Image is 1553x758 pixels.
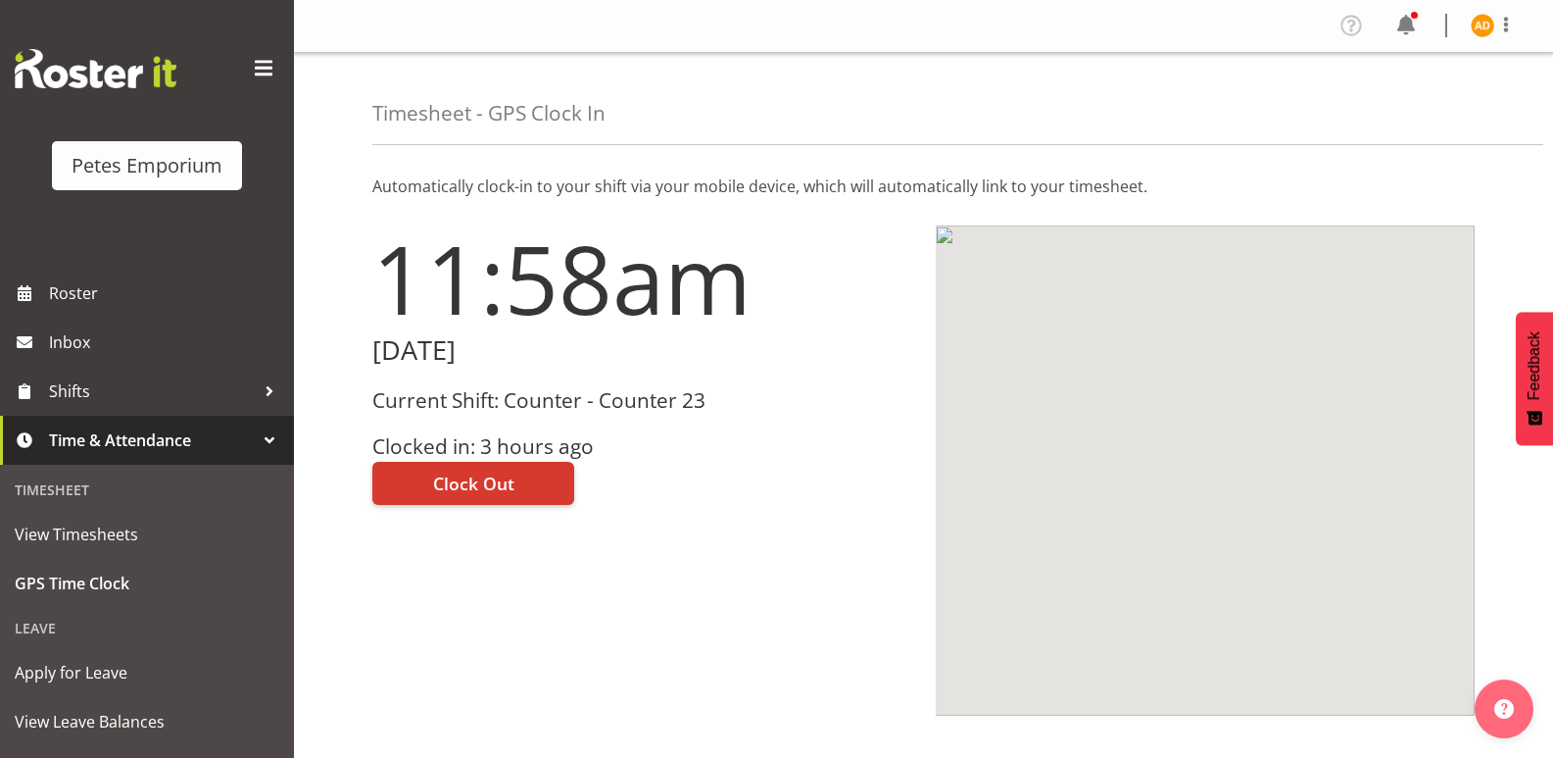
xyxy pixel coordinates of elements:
a: View Timesheets [5,510,289,559]
h1: 11:58am [372,226,912,331]
h3: Clocked in: 3 hours ago [372,435,912,458]
h4: Timesheet - GPS Clock In [372,102,606,125]
span: Roster [49,278,284,308]
span: GPS Time Clock [15,569,279,598]
span: View Timesheets [15,520,279,549]
span: View Leave Balances [15,707,279,736]
button: Feedback - Show survey [1516,312,1553,445]
span: Time & Attendance [49,426,255,455]
img: help-xxl-2.png [1494,699,1514,719]
div: Leave [5,608,289,648]
a: GPS Time Clock [5,559,289,608]
img: amelia-denz7002.jpg [1471,14,1494,37]
div: Timesheet [5,470,289,510]
p: Automatically clock-in to your shift via your mobile device, which will automatically link to you... [372,175,1475,198]
h3: Current Shift: Counter - Counter 23 [372,389,912,412]
span: Feedback [1526,331,1543,400]
button: Clock Out [372,462,574,505]
span: Shifts [49,377,255,406]
div: Petes Emporium [72,151,222,180]
span: Clock Out [433,471,514,496]
h2: [DATE] [372,335,912,366]
span: Inbox [49,328,284,357]
a: View Leave Balances [5,697,289,746]
span: Apply for Leave [15,658,279,687]
a: Apply for Leave [5,648,289,697]
img: Rosterit website logo [15,49,176,88]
